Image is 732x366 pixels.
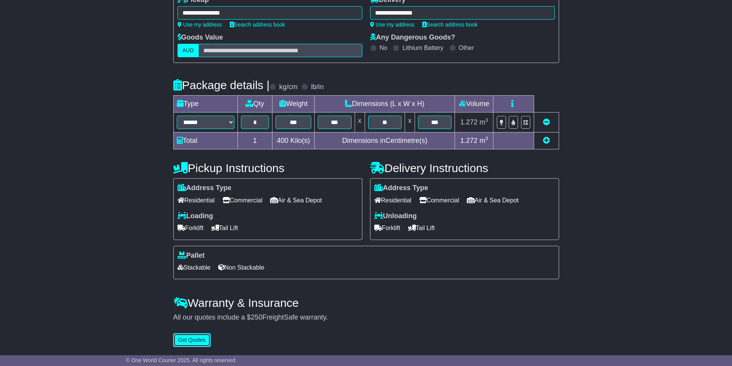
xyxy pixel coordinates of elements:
[315,96,455,113] td: Dimensions (L x W x H)
[178,33,223,42] label: Goods Value
[380,44,387,51] label: No
[543,118,550,126] a: Remove this item
[230,22,285,28] a: Search address book
[374,194,412,206] span: Residential
[173,296,559,309] h4: Warranty & Insurance
[419,194,459,206] span: Commercial
[178,44,199,57] label: AUD
[467,194,519,206] span: Air & Sea Depot
[374,184,428,192] label: Address Type
[405,113,415,132] td: x
[126,357,237,363] span: © One World Courier 2025. All rights reserved.
[173,132,237,149] td: Total
[178,212,213,220] label: Loading
[459,44,474,51] label: Other
[315,132,455,149] td: Dimensions in Centimetre(s)
[480,137,488,144] span: m
[543,137,550,144] a: Add new item
[402,44,443,51] label: Lithium Battery
[422,22,478,28] a: Search address book
[237,96,272,113] td: Qty
[272,96,315,113] td: Weight
[272,132,315,149] td: Kilo(s)
[173,96,237,113] td: Type
[173,162,362,174] h4: Pickup Instructions
[178,252,205,260] label: Pallet
[460,137,478,144] span: 1.272
[279,83,297,91] label: kg/cm
[178,184,232,192] label: Address Type
[408,222,435,234] span: Tail Lift
[178,222,204,234] span: Forklift
[270,194,322,206] span: Air & Sea Depot
[370,162,559,174] h4: Delivery Instructions
[277,137,289,144] span: 400
[485,117,488,123] sup: 3
[178,194,215,206] span: Residential
[222,194,262,206] span: Commercial
[173,79,270,91] h4: Package details |
[178,22,222,28] a: Use my address
[374,212,417,220] label: Unloading
[370,33,455,42] label: Any Dangerous Goods?
[173,313,559,322] div: All our quotes include a $ FreightSafe warranty.
[374,222,400,234] span: Forklift
[311,83,324,91] label: lb/in
[173,333,211,347] button: Get Quotes
[370,22,415,28] a: Use my address
[237,132,272,149] td: 1
[178,262,211,273] span: Stackable
[355,113,365,132] td: x
[460,118,478,126] span: 1.272
[251,313,262,321] span: 250
[211,222,238,234] span: Tail Lift
[455,96,493,113] td: Volume
[480,118,488,126] span: m
[218,262,264,273] span: Non Stackable
[485,136,488,141] sup: 3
